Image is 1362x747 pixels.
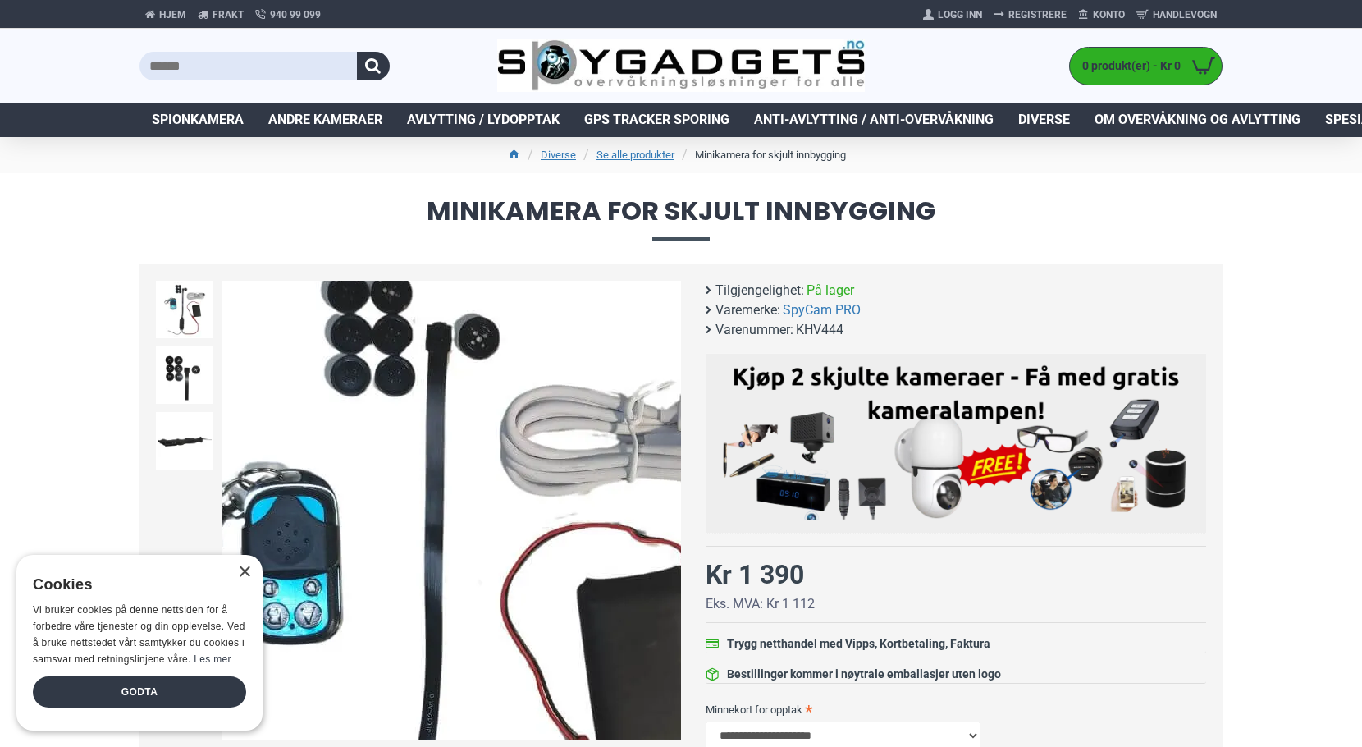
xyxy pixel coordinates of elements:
[796,320,843,340] span: KHV444
[706,555,804,594] div: Kr 1 390
[33,604,245,664] span: Vi bruker cookies på denne nettsiden for å forbedre våre tjenester og din opplevelse. Ved å bruke...
[1070,48,1222,85] a: 0 produkt(er) - Kr 0
[407,110,560,130] span: Avlytting / Lydopptak
[727,635,990,653] div: Trygg netthandel med Vipps, Kortbetaling, Faktura
[33,567,235,603] div: Cookies
[742,103,1006,137] a: Anti-avlytting / Anti-overvåkning
[461,726,468,732] span: Go to slide 3
[156,412,213,470] img: Minikamera for skjult innbygging - SpyGadgets.no
[706,696,1206,722] label: Minnekort for opptak
[807,281,854,300] span: På lager
[33,676,246,708] div: Godta
[783,300,861,320] a: SpyCam PRO
[1082,103,1313,137] a: Om overvåkning og avlytting
[596,147,674,163] a: Se alle produkter
[159,7,186,22] span: Hjem
[152,110,244,130] span: Spionkamera
[270,7,321,22] span: 940 99 099
[395,103,572,137] a: Avlytting / Lydopptak
[541,147,576,163] a: Diverse
[268,110,382,130] span: Andre kameraer
[1093,7,1125,22] span: Konto
[1131,2,1223,28] a: Handlevogn
[1018,110,1070,130] span: Diverse
[213,7,244,22] span: Frakt
[139,198,1223,240] span: Minikamera for skjult innbygging
[222,497,250,525] div: Previous slide
[715,300,780,320] b: Varemerke:
[156,346,213,404] img: Minikamera for skjult innbygging - SpyGadgets.no
[988,2,1072,28] a: Registrere
[572,103,742,137] a: GPS Tracker Sporing
[435,726,441,732] span: Go to slide 1
[718,362,1194,520] img: Kjøp 2 skjulte kameraer – Få med gratis kameralampe!
[1095,110,1300,130] span: Om overvåkning og avlytting
[1153,7,1217,22] span: Handlevogn
[1008,7,1067,22] span: Registrere
[1072,2,1131,28] a: Konto
[727,666,1001,683] div: Bestillinger kommer i nøytrale emballasjer uten logo
[497,39,866,93] img: SpyGadgets.no
[448,726,455,732] span: Go to slide 2
[238,566,250,579] div: Close
[754,110,994,130] span: Anti-avlytting / Anti-overvåkning
[715,281,804,300] b: Tilgjengelighet:
[256,103,395,137] a: Andre kameraer
[917,2,988,28] a: Logg Inn
[584,110,729,130] span: GPS Tracker Sporing
[1070,57,1185,75] span: 0 produkt(er) - Kr 0
[222,281,681,740] img: Minikamera for skjult innbygging - SpyGadgets.no
[938,7,982,22] span: Logg Inn
[1006,103,1082,137] a: Diverse
[139,103,256,137] a: Spionkamera
[194,653,231,665] a: Les mer, opens a new window
[715,320,793,340] b: Varenummer:
[156,281,213,338] img: Minikamera for skjult innbygging - SpyGadgets.no
[652,497,681,525] div: Next slide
